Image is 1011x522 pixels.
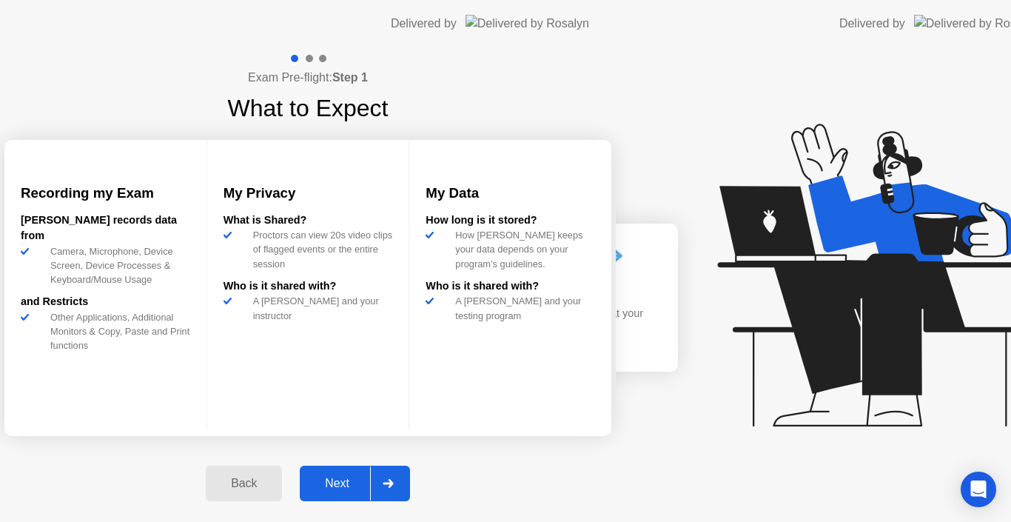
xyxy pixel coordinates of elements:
[961,472,996,507] div: Open Intercom Messenger
[44,310,190,353] div: Other Applications, Additional Monitors & Copy, Paste and Print functions
[21,294,190,310] div: and Restricts
[332,71,368,84] b: Step 1
[449,228,595,271] div: How [PERSON_NAME] keeps your data depends on your program’s guidelines.
[228,90,389,126] h1: What to Expect
[839,15,905,33] div: Delivered by
[210,477,278,490] div: Back
[426,278,595,295] div: Who is it shared with?
[304,477,370,490] div: Next
[224,213,393,229] div: What is Shared?
[224,278,393,295] div: Who is it shared with?
[44,244,190,287] div: Camera, Microphone, Device Screen, Device Processes & Keyboard/Mouse Usage
[247,294,393,322] div: A [PERSON_NAME] and your instructor
[426,213,595,229] div: How long is it stored?
[466,15,589,32] img: Delivered by Rosalyn
[21,183,190,204] h3: Recording my Exam
[206,466,282,501] button: Back
[248,69,368,87] h4: Exam Pre-flight:
[224,183,393,204] h3: My Privacy
[21,213,190,244] div: [PERSON_NAME] records data from
[247,228,393,271] div: Proctors can view 20s video clips of flagged events or the entire session
[300,466,410,501] button: Next
[449,294,595,322] div: A [PERSON_NAME] and your testing program
[426,183,595,204] h3: My Data
[391,15,457,33] div: Delivered by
